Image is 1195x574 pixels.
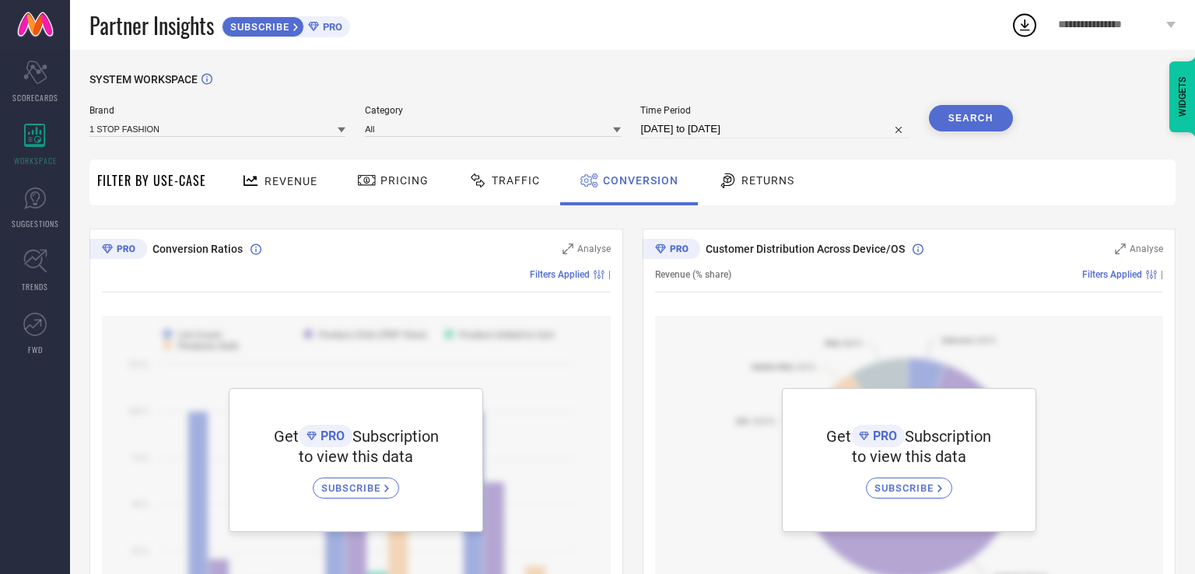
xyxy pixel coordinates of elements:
[562,243,573,254] svg: Zoom
[874,482,937,494] span: SUBSCRIBE
[866,466,952,499] a: SUBSCRIBE
[577,243,611,254] span: Analyse
[826,427,851,446] span: Get
[640,105,909,116] span: Time Period
[28,344,43,355] span: FWD
[852,447,966,466] span: to view this data
[317,429,345,443] span: PRO
[706,243,905,255] span: Customer Distribution Across Device/OS
[380,174,429,187] span: Pricing
[319,21,342,33] span: PRO
[1130,243,1163,254] span: Analyse
[1115,243,1126,254] svg: Zoom
[14,155,57,166] span: WORKSPACE
[89,239,147,262] div: Premium
[352,427,439,446] span: Subscription
[929,105,1013,131] button: Search
[89,73,198,86] span: SYSTEM WORKSPACE
[222,12,350,37] a: SUBSCRIBEPRO
[640,120,909,138] input: Select time period
[1082,269,1142,280] span: Filters Applied
[741,174,794,187] span: Returns
[321,482,384,494] span: SUBSCRIBE
[1011,11,1039,39] div: Open download list
[603,174,678,187] span: Conversion
[530,269,590,280] span: Filters Applied
[89,105,345,116] span: Brand
[643,239,700,262] div: Premium
[274,427,299,446] span: Get
[1161,269,1163,280] span: |
[313,466,399,499] a: SUBSCRIBE
[12,218,59,229] span: SUGGESTIONS
[905,427,991,446] span: Subscription
[655,269,731,280] span: Revenue (% share)
[152,243,243,255] span: Conversion Ratios
[608,269,611,280] span: |
[97,171,206,190] span: Filter By Use-Case
[299,447,413,466] span: to view this data
[869,429,897,443] span: PRO
[12,92,58,103] span: SCORECARDS
[22,281,48,292] span: TRENDS
[265,175,317,187] span: Revenue
[492,174,540,187] span: Traffic
[365,105,621,116] span: Category
[223,21,293,33] span: SUBSCRIBE
[89,9,214,41] span: Partner Insights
